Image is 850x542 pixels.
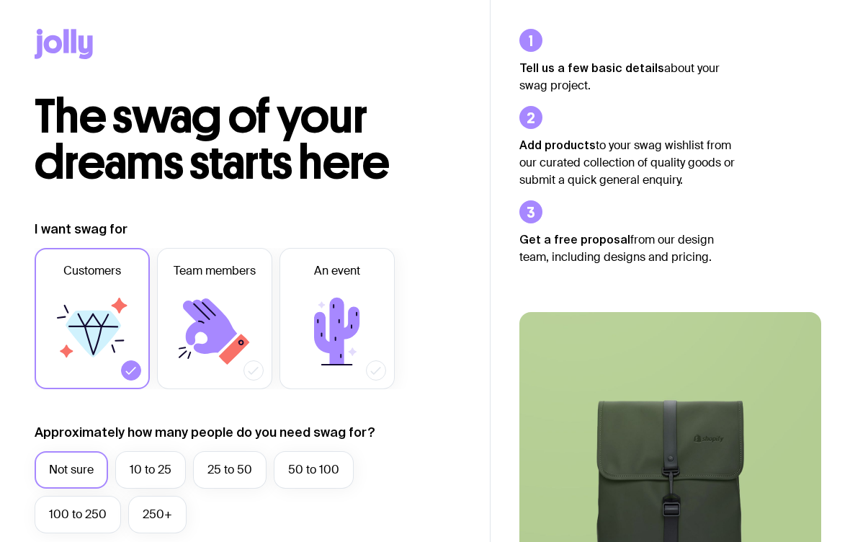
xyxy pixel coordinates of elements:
[128,496,187,533] label: 250+
[35,221,127,238] label: I want swag for
[314,262,360,280] span: An event
[193,451,267,489] label: 25 to 50
[35,88,390,191] span: The swag of your dreams starts here
[63,262,121,280] span: Customers
[35,424,375,441] label: Approximately how many people do you need swag for?
[519,136,735,189] p: to your swag wishlist from our curated collection of quality goods or submit a quick general enqu...
[519,233,630,246] strong: Get a free proposal
[519,231,735,266] p: from our design team, including designs and pricing.
[35,496,121,533] label: 100 to 250
[519,138,596,151] strong: Add products
[519,59,735,94] p: about your swag project.
[274,451,354,489] label: 50 to 100
[35,451,108,489] label: Not sure
[115,451,186,489] label: 10 to 25
[519,61,664,74] strong: Tell us a few basic details
[174,262,256,280] span: Team members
